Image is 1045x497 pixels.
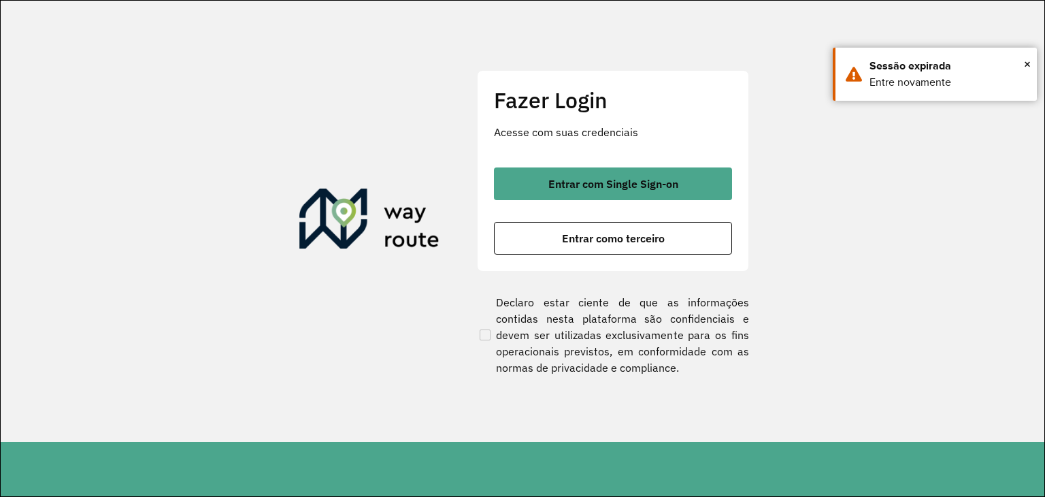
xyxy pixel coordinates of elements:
img: Roteirizador AmbevTech [299,189,439,254]
button: button [494,222,732,255]
span: × [1024,54,1031,74]
p: Acesse com suas credenciais [494,124,732,140]
span: Entrar com Single Sign-on [548,178,678,189]
h2: Fazer Login [494,87,732,113]
button: Close [1024,54,1031,74]
span: Entrar como terceiro [562,233,665,244]
div: Sessão expirada [869,58,1027,74]
div: Entre novamente [869,74,1027,91]
label: Declaro estar ciente de que as informações contidas nesta plataforma são confidenciais e devem se... [477,294,749,376]
button: button [494,167,732,200]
